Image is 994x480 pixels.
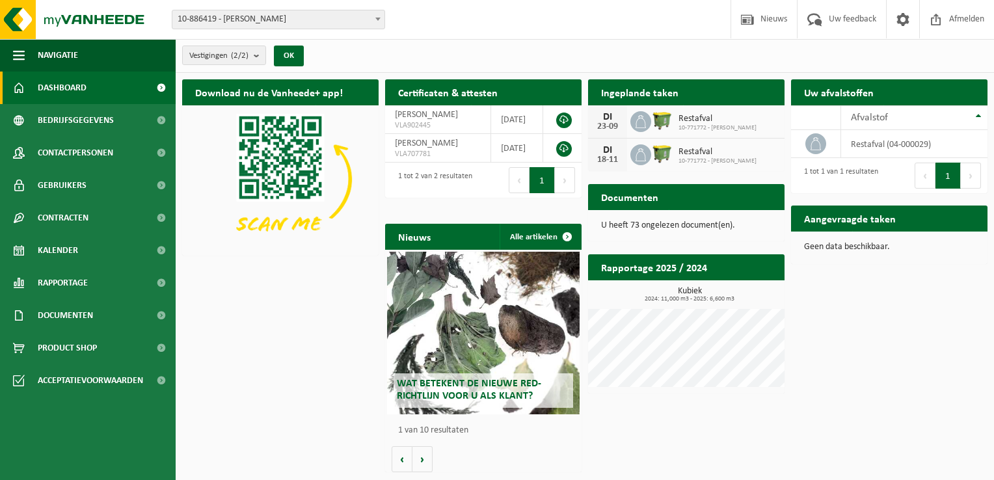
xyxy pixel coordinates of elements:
span: Documenten [38,299,93,332]
span: VLA707781 [395,149,481,159]
span: Product Shop [38,332,97,364]
button: 1 [935,163,961,189]
span: Gebruikers [38,169,87,202]
button: Vestigingen(2/2) [182,46,266,65]
span: Vestigingen [189,46,248,66]
p: U heeft 73 ongelezen document(en). [601,221,772,230]
button: OK [274,46,304,66]
p: Geen data beschikbaar. [804,243,974,252]
button: Volgende [412,446,433,472]
img: Download de VHEPlus App [182,105,379,253]
h2: Rapportage 2025 / 2024 [588,254,720,280]
span: 10-771772 - [PERSON_NAME] [678,124,757,132]
button: Previous [509,167,530,193]
button: Next [961,163,981,189]
div: DI [595,145,621,155]
div: 1 tot 1 van 1 resultaten [798,161,878,190]
button: Next [555,167,575,193]
button: 1 [530,167,555,193]
h2: Documenten [588,184,671,209]
div: DI [595,112,621,122]
span: Contactpersonen [38,137,113,169]
h2: Ingeplande taken [588,79,692,105]
span: Bedrijfsgegevens [38,104,114,137]
span: Dashboard [38,72,87,104]
td: [DATE] [491,105,543,134]
div: 1 tot 2 van 2 resultaten [392,166,472,194]
span: [PERSON_NAME] [395,139,458,148]
h2: Uw afvalstoffen [791,79,887,105]
count: (2/2) [231,51,248,60]
span: 10-771772 - [PERSON_NAME] [678,157,757,165]
span: Restafval [678,114,757,124]
span: Acceptatievoorwaarden [38,364,143,397]
span: [PERSON_NAME] [395,110,458,120]
h3: Kubiek [595,287,785,302]
img: WB-1100-HPE-GN-50 [651,109,673,131]
span: 2024: 11,000 m3 - 2025: 6,600 m3 [595,296,785,302]
a: Bekijk rapportage [688,280,783,306]
h2: Certificaten & attesten [385,79,511,105]
td: restafval (04-000029) [841,130,987,158]
h2: Aangevraagde taken [791,206,909,231]
td: [DATE] [491,134,543,163]
span: 10-886419 - VANNESTE ALEXANDER - MOORSLEDE [172,10,384,29]
span: Afvalstof [851,113,888,123]
span: Wat betekent de nieuwe RED-richtlijn voor u als klant? [397,379,541,401]
p: 1 van 10 resultaten [398,426,575,435]
span: Navigatie [38,39,78,72]
img: WB-1100-HPE-GN-50 [651,142,673,165]
h2: Download nu de Vanheede+ app! [182,79,356,105]
h2: Nieuws [385,224,444,249]
span: Contracten [38,202,88,234]
a: Alle artikelen [500,224,580,250]
button: Vorige [392,446,412,472]
span: Kalender [38,234,78,267]
button: Previous [915,163,935,189]
span: VLA902445 [395,120,481,131]
div: 18-11 [595,155,621,165]
div: 23-09 [595,122,621,131]
span: Rapportage [38,267,88,299]
span: Restafval [678,147,757,157]
a: Wat betekent de nieuwe RED-richtlijn voor u als klant? [387,252,580,414]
